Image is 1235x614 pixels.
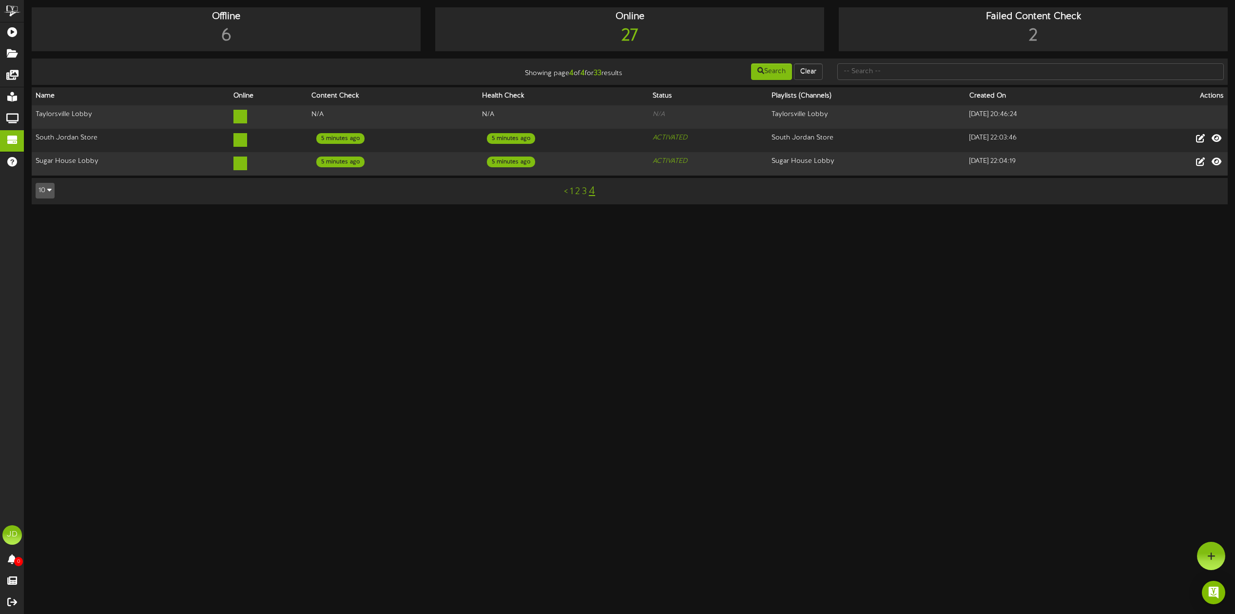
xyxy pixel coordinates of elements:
input: -- Search -- [837,63,1224,80]
div: Failed Content Check [841,10,1225,24]
td: [DATE] 20:46:24 [965,105,1121,129]
div: Showing page of for results [429,62,630,79]
a: 2 [575,186,580,197]
td: Sugar House Lobby [768,152,965,176]
div: 5 minutes ago [487,133,535,144]
strong: 4 [569,69,574,78]
div: Open Intercom Messenger [1202,581,1225,604]
span: 0 [14,557,23,566]
div: 27 [438,24,822,49]
a: 3 [582,186,587,197]
strong: 4 [580,69,585,78]
i: N/A [653,111,665,118]
td: Taylorsville Lobby [32,105,230,129]
th: Status [649,87,768,105]
td: N/A [308,105,478,129]
th: Created On [965,87,1121,105]
div: Online [438,10,822,24]
div: 2 [841,24,1225,49]
div: 5 minutes ago [316,133,365,144]
strong: 33 [594,69,601,78]
div: Offline [34,10,418,24]
div: 5 minutes ago [487,157,535,167]
td: Taylorsville Lobby [768,105,965,129]
a: < [564,186,568,197]
th: Playlists (Channels) [768,87,965,105]
td: N/A [478,105,649,129]
td: [DATE] 22:03:46 [965,129,1121,152]
td: [DATE] 22:04:19 [965,152,1121,176]
td: South Jordan Store [768,129,965,152]
i: ACTIVATED [653,158,687,165]
td: Sugar House Lobby [32,152,230,176]
button: Search [751,63,792,80]
button: Clear [794,63,823,80]
div: JD [2,525,22,545]
th: Name [32,87,230,105]
i: ACTIVATED [653,134,687,141]
div: 6 [34,24,418,49]
div: 5 minutes ago [316,157,365,167]
a: 1 [570,186,573,197]
th: Actions [1121,87,1228,105]
th: Online [230,87,308,105]
th: Health Check [478,87,649,105]
button: 10 [36,183,55,198]
th: Content Check [308,87,478,105]
td: South Jordan Store [32,129,230,152]
a: 4 [589,185,595,198]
